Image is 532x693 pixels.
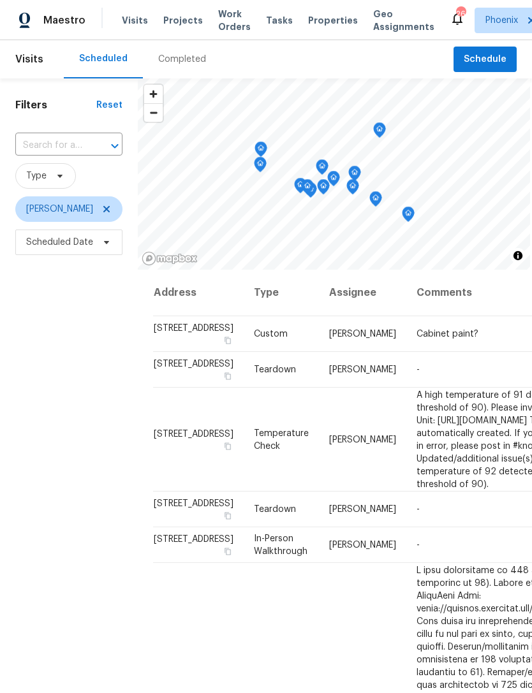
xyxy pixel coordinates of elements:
[254,534,307,556] span: In-Person Walkthrough
[222,440,233,451] button: Copy Address
[456,8,465,20] div: 26
[294,178,307,198] div: Map marker
[222,510,233,522] button: Copy Address
[255,142,267,161] div: Map marker
[308,14,358,27] span: Properties
[222,335,233,346] button: Copy Address
[417,541,420,550] span: -
[154,429,233,438] span: [STREET_ADDRESS]
[144,104,163,122] span: Zoom out
[43,14,85,27] span: Maestro
[142,251,198,266] a: Mapbox homepage
[79,52,128,65] div: Scheduled
[454,47,517,73] button: Schedule
[15,45,43,73] span: Visits
[317,179,330,199] div: Map marker
[153,270,244,316] th: Address
[15,99,96,112] h1: Filters
[369,191,382,211] div: Map marker
[329,365,396,374] span: [PERSON_NAME]
[485,14,518,27] span: Phoenix
[122,14,148,27] span: Visits
[402,207,415,226] div: Map marker
[163,14,203,27] span: Projects
[26,170,47,182] span: Type
[254,365,296,374] span: Teardown
[327,171,340,191] div: Map marker
[464,52,506,68] span: Schedule
[222,546,233,557] button: Copy Address
[244,270,319,316] th: Type
[218,8,251,33] span: Work Orders
[417,330,478,339] span: Cabinet paint?
[96,99,122,112] div: Reset
[144,85,163,103] button: Zoom in
[266,16,293,25] span: Tasks
[329,435,396,444] span: [PERSON_NAME]
[154,499,233,508] span: [STREET_ADDRESS]
[329,505,396,514] span: [PERSON_NAME]
[348,166,361,186] div: Map marker
[254,330,288,339] span: Custom
[514,249,522,263] span: Toggle attribution
[254,157,267,177] div: Map marker
[329,541,396,550] span: [PERSON_NAME]
[329,330,396,339] span: [PERSON_NAME]
[15,136,87,156] input: Search for an address...
[373,8,434,33] span: Geo Assignments
[154,324,233,333] span: [STREET_ADDRESS]
[154,535,233,544] span: [STREET_ADDRESS]
[26,203,93,215] span: [PERSON_NAME]
[316,159,329,179] div: Map marker
[254,505,296,514] span: Teardown
[144,103,163,122] button: Zoom out
[417,505,420,514] span: -
[346,179,359,199] div: Map marker
[106,137,124,155] button: Open
[373,122,386,142] div: Map marker
[319,270,406,316] th: Assignee
[301,179,314,199] div: Map marker
[254,428,309,450] span: Temperature Check
[510,248,526,263] button: Toggle attribution
[138,78,530,270] canvas: Map
[26,236,93,249] span: Scheduled Date
[158,53,206,66] div: Completed
[417,365,420,374] span: -
[154,360,233,368] span: [STREET_ADDRESS]
[222,370,233,382] button: Copy Address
